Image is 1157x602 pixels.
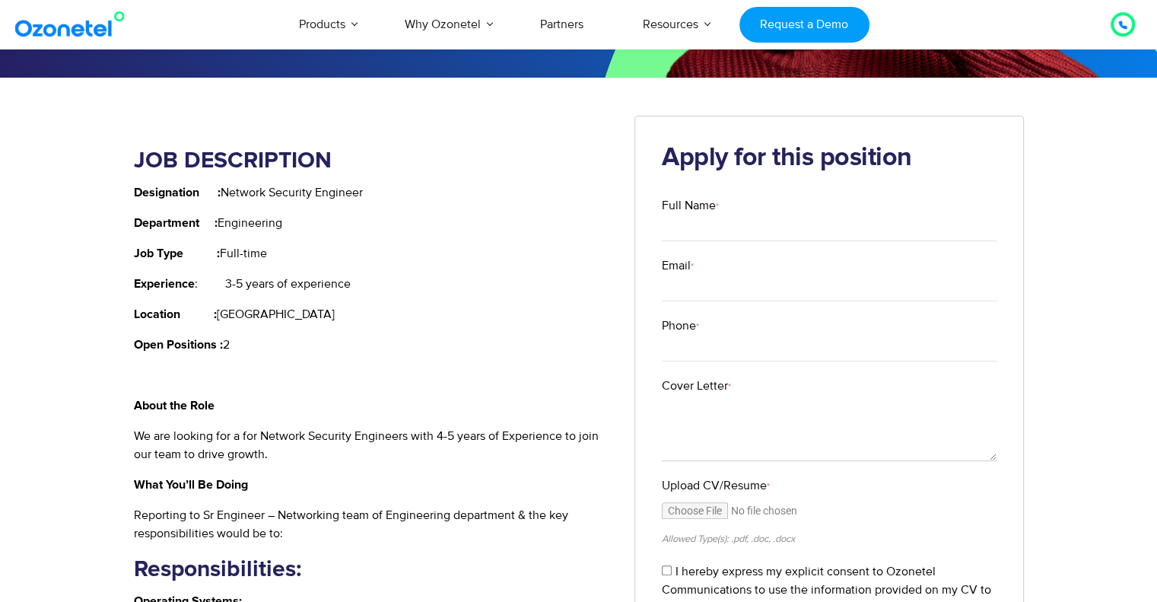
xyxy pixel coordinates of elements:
[739,7,869,43] a: Request a Demo
[134,217,218,229] strong: Department :
[134,214,612,232] p: Engineering
[662,143,996,174] h2: Apply for this position
[662,377,996,395] label: Cover Letter
[134,479,248,491] strong: What You’ll Be Doing
[134,186,221,199] strong: Designation :
[134,427,612,463] p: We are looking for a for Network Security Engineers with 4-5 years of Experience to join our team...
[662,196,996,215] label: Full Name
[134,400,215,412] strong: About the Role
[134,308,217,320] strong: Location :
[134,247,220,260] strong: Job Type :
[134,278,195,290] strong: Experience
[134,339,223,351] strong: Open Positions :
[134,275,612,293] p: : 3-5 years of experience
[134,506,612,543] p: Reporting to Sr Engineer – Networking team of Engineering department & the key responsibilities w...
[134,149,332,172] strong: JOB DESCRIPTION
[134,244,612,263] p: Full-time
[662,317,996,335] label: Phone
[134,305,612,323] p: [GEOGRAPHIC_DATA]
[134,336,612,354] p: 2
[134,183,612,202] p: Network Security Engineer
[134,558,301,581] strong: Responsibilities:
[662,533,795,545] small: Allowed Type(s): .pdf, .doc, .docx
[662,256,996,275] label: Email
[662,476,996,495] label: Upload CV/Resume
